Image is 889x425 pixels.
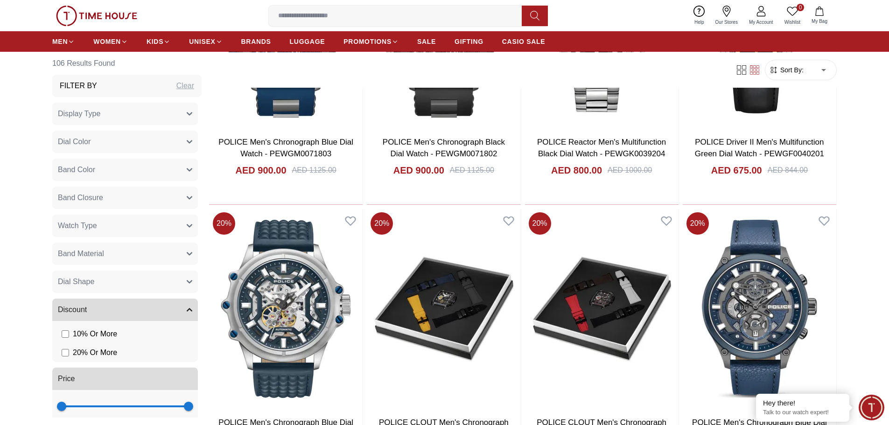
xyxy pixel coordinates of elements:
[371,212,393,235] span: 20 %
[241,37,271,46] span: BRANDS
[502,37,546,46] span: CASIO SALE
[147,33,170,50] a: KIDS
[93,37,121,46] span: WOMEN
[551,164,602,177] h4: AED 800.00
[52,103,198,125] button: Display Type
[52,271,198,293] button: Dial Shape
[292,165,336,176] div: AED 1125.00
[691,19,708,26] span: Help
[779,4,806,28] a: 0Wishlist
[241,33,271,50] a: BRANDS
[189,33,222,50] a: UNISEX
[525,209,679,409] img: POLICE CLOUT Men's Chronograph Black Dial Watch - PEWGC00770X0
[450,165,494,176] div: AED 1125.00
[537,138,666,159] a: POLICE Reactor Men's Multifunction Black Dial Watch - PEWGK0039204
[455,33,483,50] a: GIFTING
[608,165,652,176] div: AED 1000.00
[343,33,399,50] a: PROMOTIONS
[52,52,202,75] h6: 106 Results Found
[808,18,831,25] span: My Bag
[93,33,128,50] a: WOMEN
[52,37,68,46] span: MEN
[745,19,777,26] span: My Account
[695,138,824,159] a: POLICE Driver II Men's Multifunction Green Dial Watch - PEWGF0040201
[147,37,163,46] span: KIDS
[236,164,287,177] h4: AED 900.00
[781,19,804,26] span: Wishlist
[60,80,97,91] h3: Filter By
[367,209,520,409] img: POLICE CLOUT Men's Chronograph Black Dial Watch - PEWGC00770X1
[689,4,710,28] a: Help
[769,65,804,75] button: Sort By:
[58,164,95,175] span: Band Color
[343,37,392,46] span: PROMOTIONS
[52,215,198,237] button: Watch Type
[712,19,742,26] span: Our Stores
[73,328,117,340] span: 10 % Or More
[52,131,198,153] button: Dial Color
[417,37,436,46] span: SALE
[763,409,842,417] p: Talk to our watch expert!
[290,37,325,46] span: LUGGAGE
[52,187,198,209] button: Band Closure
[417,33,436,50] a: SALE
[52,33,75,50] a: MEN
[52,159,198,181] button: Band Color
[213,212,235,235] span: 20 %
[778,65,804,75] span: Sort By:
[73,347,117,358] span: 20 % Or More
[290,33,325,50] a: LUGGAGE
[711,164,762,177] h4: AED 675.00
[502,33,546,50] a: CASIO SALE
[189,37,215,46] span: UNISEX
[52,299,198,321] button: Discount
[58,192,103,203] span: Band Closure
[62,349,69,356] input: 20% Or More
[686,212,709,235] span: 20 %
[58,136,91,147] span: Dial Color
[52,368,198,390] button: Price
[58,276,94,287] span: Dial Shape
[393,164,444,177] h4: AED 900.00
[58,373,75,384] span: Price
[56,6,137,26] img: ...
[710,4,743,28] a: Our Stores
[218,138,353,159] a: POLICE Men's Chronograph Blue Dial Watch - PEWGM0071803
[806,5,833,27] button: My Bag
[455,37,483,46] span: GIFTING
[52,243,198,265] button: Band Material
[209,209,363,409] img: POLICE Men's Chronograph Blue Dial Watch - PEWGE1601803
[58,220,97,231] span: Watch Type
[763,398,842,408] div: Hey there!
[58,248,104,259] span: Band Material
[768,165,808,176] div: AED 844.00
[529,212,551,235] span: 20 %
[383,138,505,159] a: POLICE Men's Chronograph Black Dial Watch - PEWGM0071802
[859,395,884,420] div: Chat Widget
[797,4,804,11] span: 0
[62,330,69,338] input: 10% Or More
[683,209,836,409] img: POLICE Men's Chronograph Blue Dial Watch - PEWGC0054206
[58,304,87,315] span: Discount
[176,80,194,91] div: Clear
[58,108,100,119] span: Display Type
